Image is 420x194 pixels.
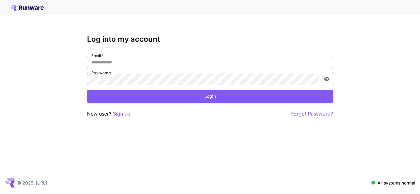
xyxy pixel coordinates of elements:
button: Forgot Password? [291,110,333,118]
p: New user? [87,110,130,118]
button: Sign up [113,110,130,118]
h3: Log into my account [87,35,333,44]
label: Email [91,53,103,58]
button: toggle password visibility [321,74,332,85]
p: © 2025, [URL] [17,180,47,186]
p: All systems normal [378,180,415,186]
button: Login [87,90,333,103]
label: Password [91,70,111,75]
